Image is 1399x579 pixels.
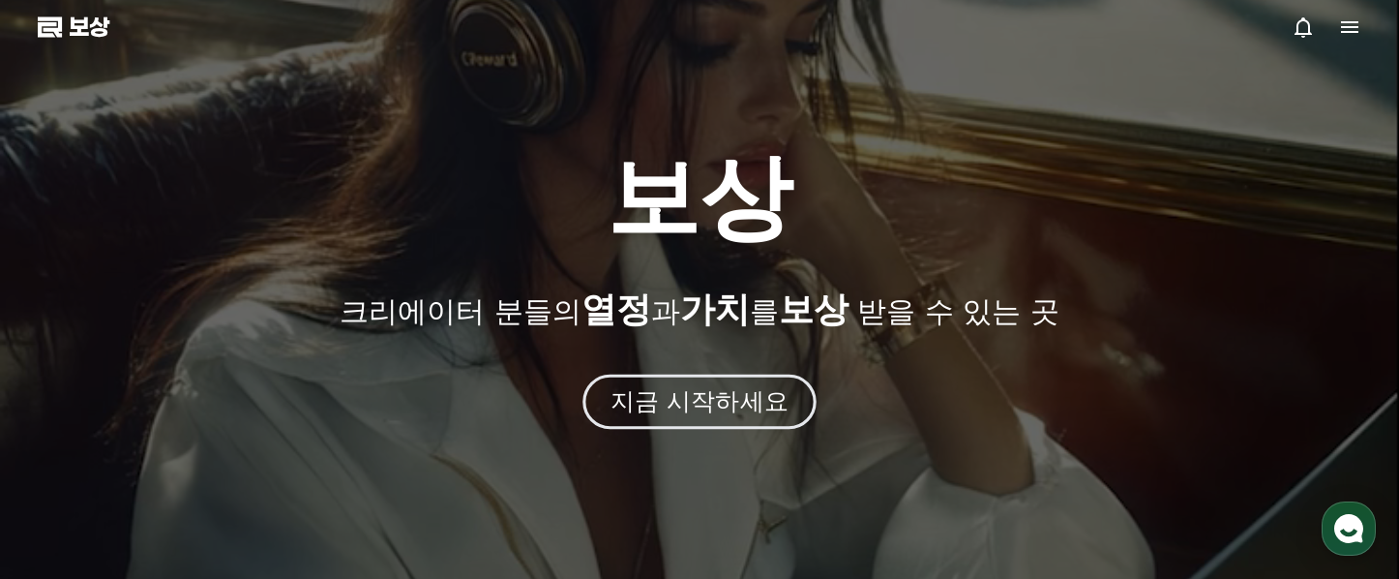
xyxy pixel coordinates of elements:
[581,289,651,329] font: 열정
[299,447,322,463] span: 설정
[177,448,200,464] span: 대화
[6,418,128,467] a: 홈
[69,14,109,41] font: 보상
[582,375,816,430] button: 지금 시작하세요
[651,294,680,328] font: 과
[857,294,1059,328] font: 받을 수 있는 곳
[128,418,250,467] a: 대화
[680,289,750,329] font: 가치
[779,289,848,329] font: 보상
[610,387,789,415] font: 지금 시작하세요
[607,143,792,252] font: 보상
[588,395,811,413] a: 지금 시작하세요
[38,12,109,43] a: 보상
[61,447,73,463] span: 홈
[750,294,779,328] font: 를
[250,418,372,467] a: 설정
[340,294,581,328] font: 크리에이터 분들의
